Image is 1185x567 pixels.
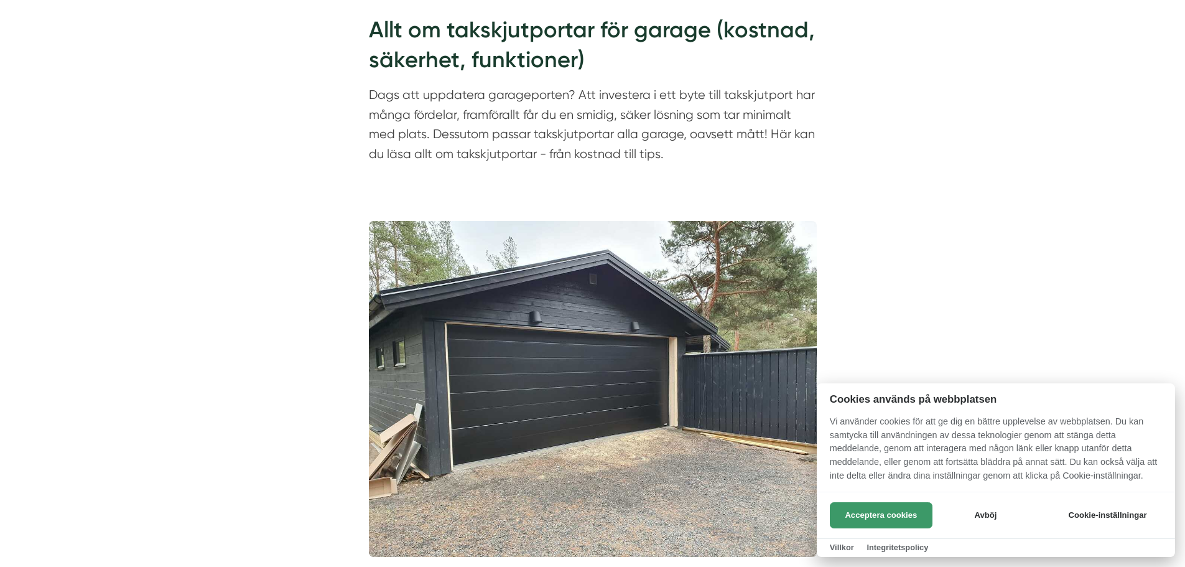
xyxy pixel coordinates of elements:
p: Vi använder cookies för att ge dig en bättre upplevelse av webbplatsen. Du kan samtycka till anvä... [817,415,1175,491]
a: Integritetspolicy [867,543,928,552]
h2: Cookies används på webbplatsen [817,393,1175,405]
button: Acceptera cookies [830,502,932,528]
a: Villkor [830,543,854,552]
button: Avböj [936,502,1035,528]
button: Cookie-inställningar [1053,502,1162,528]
